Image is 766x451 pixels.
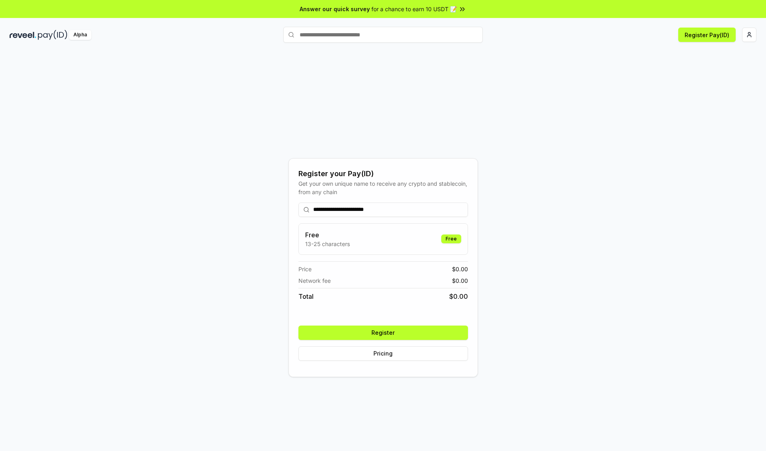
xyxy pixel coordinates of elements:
[441,234,461,243] div: Free
[678,28,736,42] button: Register Pay(ID)
[300,5,370,13] span: Answer our quick survey
[305,240,350,248] p: 13-25 characters
[452,276,468,285] span: $ 0.00
[298,179,468,196] div: Get your own unique name to receive any crypto and stablecoin, from any chain
[305,230,350,240] h3: Free
[10,30,36,40] img: reveel_dark
[298,168,468,179] div: Register your Pay(ID)
[298,326,468,340] button: Register
[298,346,468,361] button: Pricing
[298,265,312,273] span: Price
[298,276,331,285] span: Network fee
[298,292,314,301] span: Total
[38,30,67,40] img: pay_id
[449,292,468,301] span: $ 0.00
[452,265,468,273] span: $ 0.00
[371,5,457,13] span: for a chance to earn 10 USDT 📝
[69,30,91,40] div: Alpha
